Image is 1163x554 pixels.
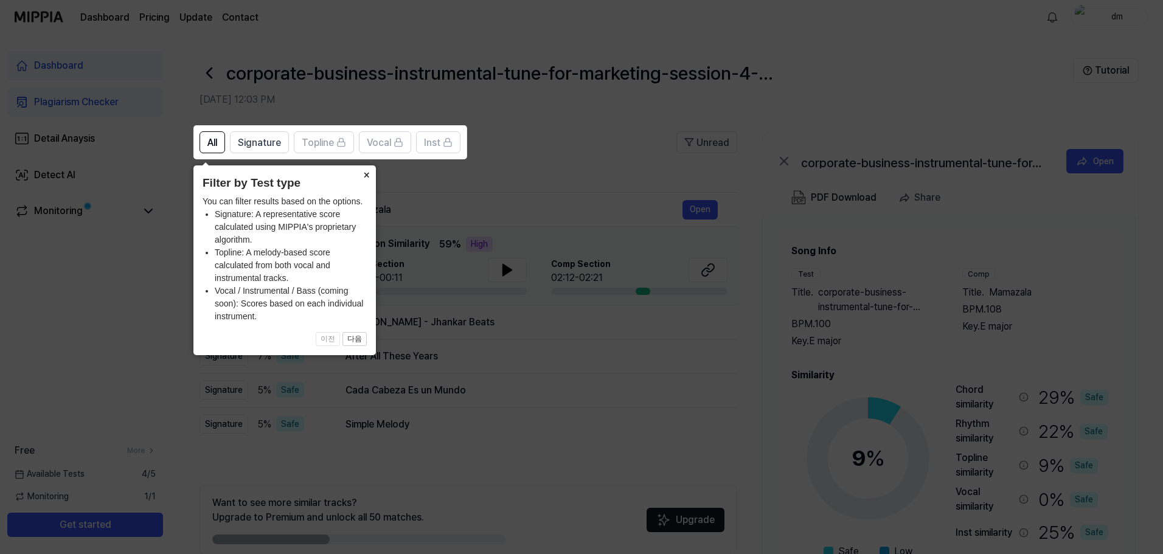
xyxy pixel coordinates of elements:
[302,136,334,150] span: Topline
[359,131,411,153] button: Vocal
[203,175,367,192] header: Filter by Test type
[215,246,367,285] li: Topline: A melody-based score calculated from both vocal and instrumental tracks.
[342,332,367,347] button: 다음
[203,195,367,323] div: You can filter results based on the options.
[238,136,281,150] span: Signature
[215,208,367,246] li: Signature: A representative score calculated using MIPPIA's proprietary algorithm.
[200,131,225,153] button: All
[215,285,367,323] li: Vocal / Instrumental / Bass (coming soon): Scores based on each individual instrument.
[230,131,289,153] button: Signature
[207,136,217,150] span: All
[416,131,460,153] button: Inst
[367,136,391,150] span: Vocal
[294,131,354,153] button: Topline
[356,165,376,182] button: Close
[424,136,440,150] span: Inst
